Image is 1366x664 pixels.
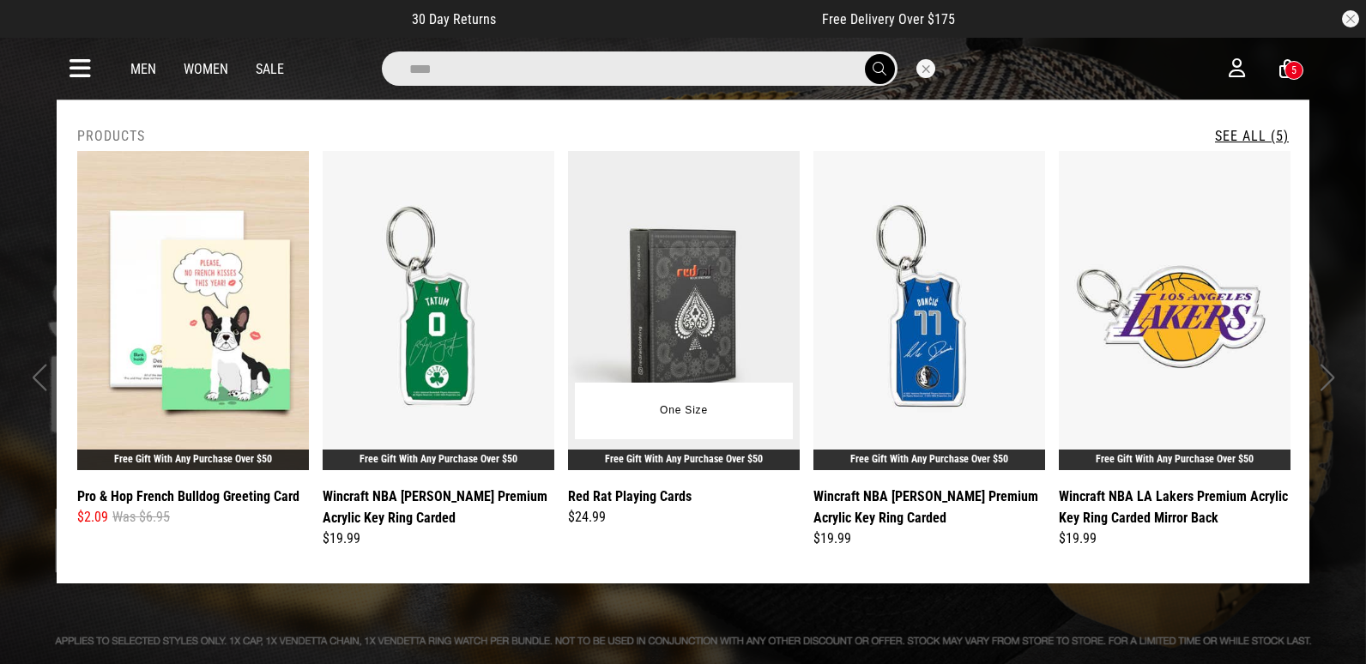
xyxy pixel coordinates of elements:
[813,528,1045,549] div: $19.99
[77,507,108,528] span: $2.09
[1059,528,1290,549] div: $19.99
[323,528,554,549] div: $19.99
[412,11,496,27] span: 30 Day Returns
[1279,60,1296,78] a: 5
[813,151,1045,470] img: Wincraft Nba Luka Doncic Premium Acrylic Key Ring Carded in Multi
[647,395,721,426] button: One Size
[813,486,1045,528] a: Wincraft NBA [PERSON_NAME] Premium Acrylic Key Ring Carded
[112,507,170,528] span: Was $6.95
[568,151,800,470] img: Red Rat Playing Cards in Black
[568,486,692,507] a: Red Rat Playing Cards
[1059,486,1290,528] a: Wincraft NBA LA Lakers Premium Acrylic Key Ring Carded Mirror Back
[114,453,272,465] a: Free Gift With Any Purchase Over $50
[184,61,228,77] a: Women
[530,10,788,27] iframe: Customer reviews powered by Trustpilot
[323,151,554,470] img: Wincraft Nba Jayson Tatum Premium Acrylic Key Ring Carded in Multi
[130,61,156,77] a: Men
[77,151,309,470] img: Pro & Hop French Bulldog Greeting Card in Multi
[77,128,145,144] h2: Products
[323,486,554,528] a: Wincraft NBA [PERSON_NAME] Premium Acrylic Key Ring Carded
[916,59,935,78] button: Close search
[256,61,284,77] a: Sale
[605,453,763,465] a: Free Gift With Any Purchase Over $50
[1215,128,1289,144] a: See All (5)
[14,7,65,58] button: Open LiveChat chat widget
[77,486,299,507] a: Pro & Hop French Bulldog Greeting Card
[1096,453,1254,465] a: Free Gift With Any Purchase Over $50
[568,507,800,528] div: $24.99
[1291,64,1296,76] div: 5
[360,453,517,465] a: Free Gift With Any Purchase Over $50
[822,11,955,27] span: Free Delivery Over $175
[850,453,1008,465] a: Free Gift With Any Purchase Over $50
[1059,151,1290,470] img: Wincraft Nba La Lakers Premium Acrylic Key Ring Carded Mirror Back in Multi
